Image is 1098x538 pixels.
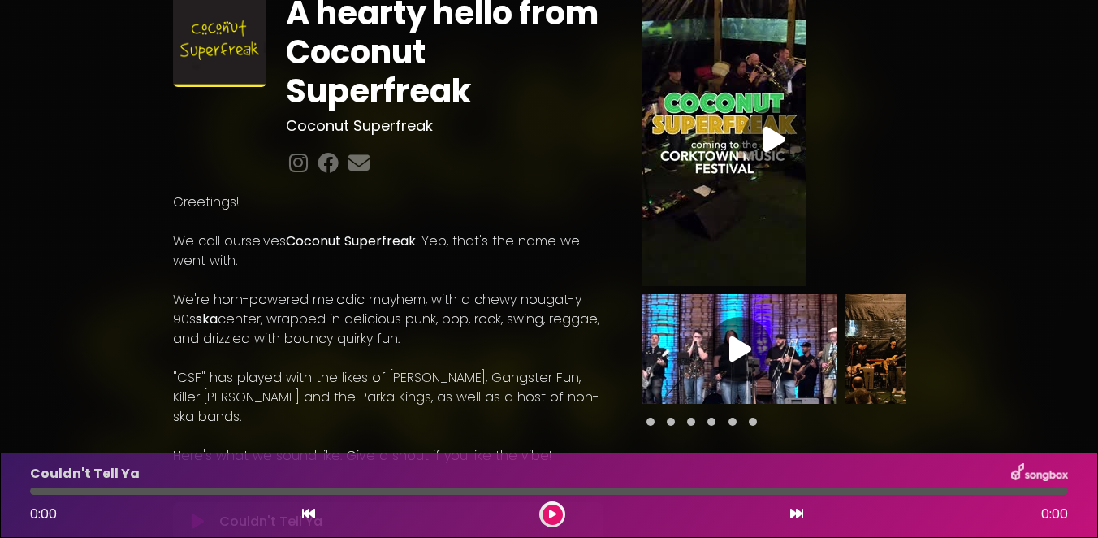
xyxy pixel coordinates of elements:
[286,232,416,250] strong: Coconut Superfreak
[642,294,837,404] img: Video Thumbnail
[173,368,603,427] p: "CSF" has played with the likes of [PERSON_NAME], Gangster Fun, Killer [PERSON_NAME] and the Park...
[173,232,603,271] p: We call ourselves . Yep, that's the name we went with.
[1041,505,1068,524] span: 0:00
[173,290,603,349] p: We're horn-powered melodic mayhem, with a chewy nougat-y 90s center, wrapped in delicious punk, p...
[1011,463,1068,484] img: songbox-logo-white.png
[173,193,603,212] p: Greetings!
[30,464,140,484] p: Couldn't Tell Ya
[845,294,1040,404] img: OBUSVqBTkmwcUwwiwps3
[286,117,604,135] h3: Coconut Superfreak
[30,505,57,523] span: 0:00
[196,310,218,328] strong: ska
[173,446,603,466] p: Here's what we sound like. Give a shout if you like the vibe!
